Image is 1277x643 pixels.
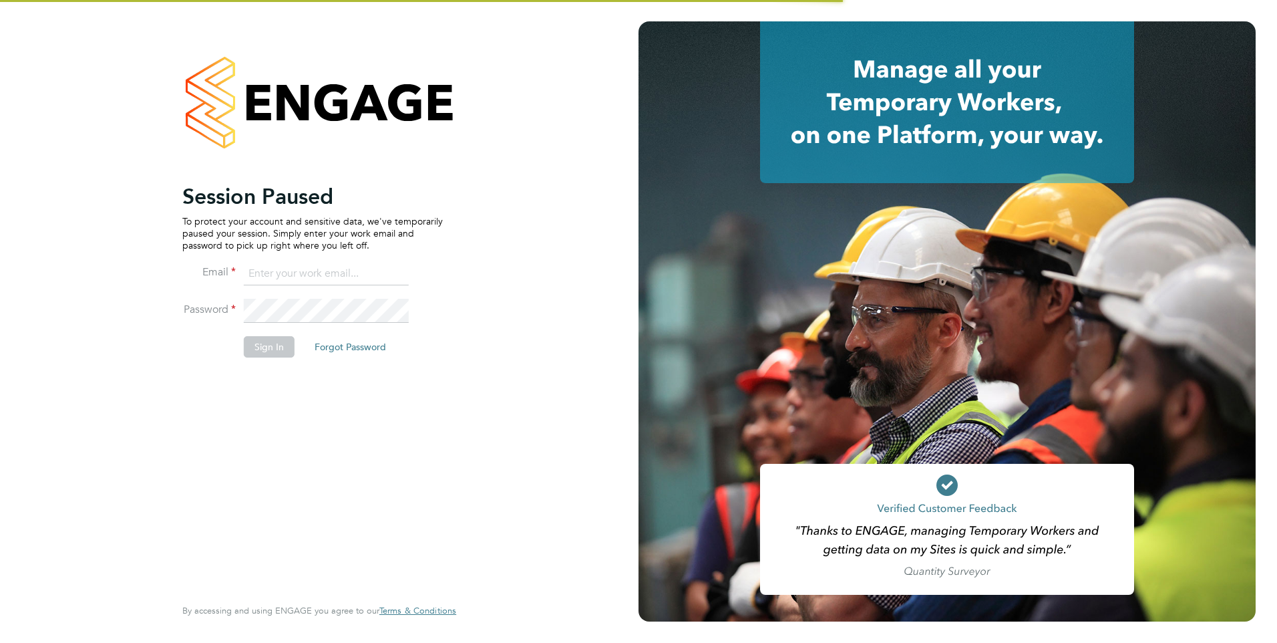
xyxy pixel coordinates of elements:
label: Email [182,265,236,279]
a: Terms & Conditions [379,606,456,616]
input: Enter your work email... [244,262,409,286]
p: To protect your account and sensitive data, we've temporarily paused your session. Simply enter y... [182,215,443,252]
span: By accessing and using ENGAGE you agree to our [182,605,456,616]
button: Sign In [244,336,295,358]
h2: Session Paused [182,183,443,210]
button: Forgot Password [304,336,397,358]
label: Password [182,303,236,317]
